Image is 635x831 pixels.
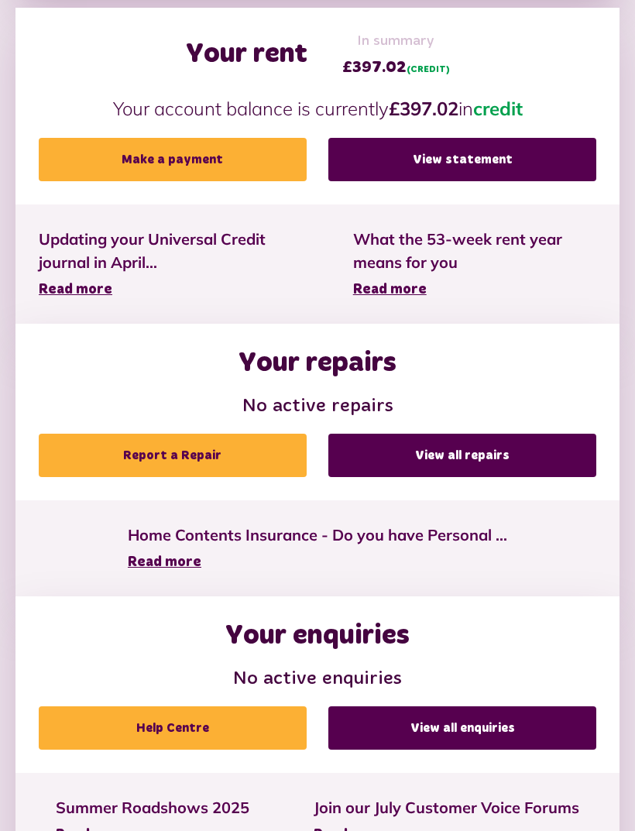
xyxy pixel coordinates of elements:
[39,228,307,300] a: Updating your Universal Credit journal in April... Read more
[128,524,507,547] span: Home Contents Insurance - Do you have Personal ...
[342,31,450,52] span: In summary
[128,555,201,569] span: Read more
[473,97,523,120] span: credit
[39,283,112,297] span: Read more
[186,38,307,71] h2: Your rent
[56,796,249,819] span: Summer Roadshows 2025
[314,796,579,819] span: Join our July Customer Voice Forums
[39,706,307,750] a: Help Centre
[39,138,307,181] a: Make a payment
[353,228,596,300] a: What the 53-week rent year means for you Read more
[128,524,507,573] a: Home Contents Insurance - Do you have Personal ... Read more
[328,706,596,750] a: View all enquiries
[239,347,396,380] h2: Your repairs
[342,56,450,79] span: £397.02
[353,228,596,274] span: What the 53-week rent year means for you
[39,668,596,691] h3: No active enquiries
[389,97,458,120] strong: £397.02
[39,228,307,274] span: Updating your Universal Credit journal in April...
[39,94,596,122] p: Your account balance is currently in
[328,434,596,477] a: View all repairs
[225,620,410,653] h2: Your enquiries
[328,138,596,181] a: View statement
[407,65,450,74] span: (CREDIT)
[39,434,307,477] a: Report a Repair
[353,283,427,297] span: Read more
[39,396,596,418] h3: No active repairs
